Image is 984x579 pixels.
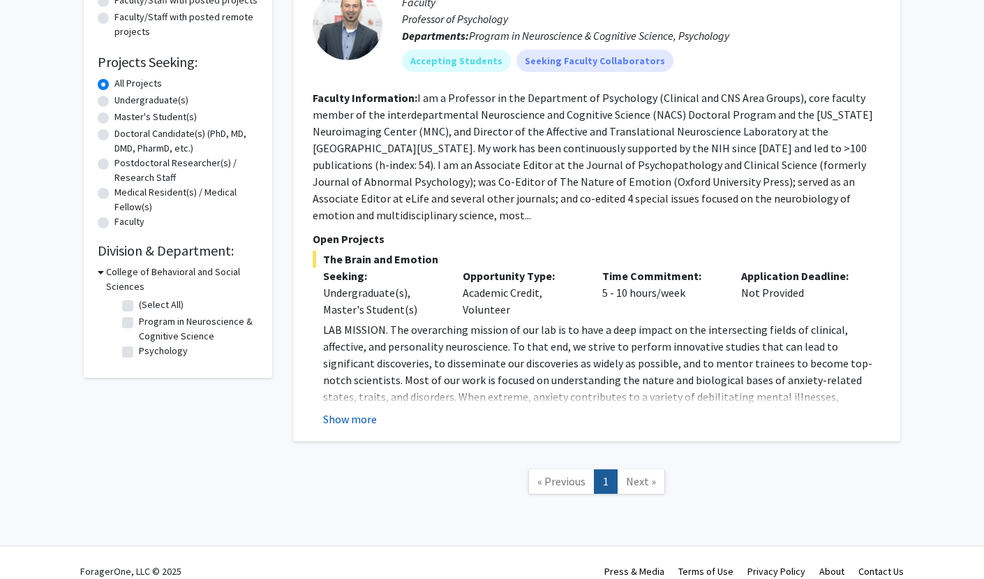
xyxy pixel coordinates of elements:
p: Open Projects [313,230,881,247]
label: Undergraduate(s) [114,93,188,108]
nav: Page navigation [293,455,900,512]
label: Psychology [139,344,188,358]
span: Next » [626,474,656,488]
button: Show more [323,411,377,427]
label: Master's Student(s) [114,110,197,124]
label: Faculty [114,214,144,229]
p: Time Commitment: [602,267,721,284]
p: Application Deadline: [741,267,860,284]
label: All Projects [114,76,162,91]
a: Previous Page [528,469,595,494]
a: About [819,565,844,578]
a: 1 [594,469,618,494]
div: Academic Credit, Volunteer [452,267,592,318]
p: Opportunity Type: [463,267,581,284]
label: (Select All) [139,298,184,312]
fg-read-more: I am a Professor in the Department of Psychology (Clinical and CNS Area Groups), core faculty mem... [313,91,873,222]
label: Postdoctoral Researcher(s) / Research Staff [114,156,258,185]
mat-chip: Seeking Faculty Collaborators [516,50,673,72]
a: Next Page [617,469,665,494]
a: Terms of Use [678,565,733,578]
a: Press & Media [604,565,664,578]
h2: Projects Seeking: [98,54,258,71]
label: Faculty/Staff with posted remote projects [114,10,258,39]
div: 5 - 10 hours/week [592,267,731,318]
span: Program in Neuroscience & Cognitive Science, Psychology [469,29,729,43]
span: « Previous [537,474,586,488]
a: Contact Us [858,565,904,578]
mat-chip: Accepting Students [402,50,511,72]
label: Medical Resident(s) / Medical Fellow(s) [114,185,258,214]
div: Not Provided [731,267,870,318]
b: Departments: [402,29,469,43]
p: Professor of Psychology [402,10,881,27]
label: Doctoral Candidate(s) (PhD, MD, DMD, PharmD, etc.) [114,126,258,156]
span: The Brain and Emotion [313,251,881,267]
label: Program in Neuroscience & Cognitive Science [139,314,255,344]
iframe: Chat [10,516,59,569]
p: Seeking: [323,267,442,284]
div: Undergraduate(s), Master's Student(s) [323,284,442,318]
a: Privacy Policy [747,565,805,578]
b: Faculty Information: [313,91,417,105]
h2: Division & Department: [98,242,258,259]
h3: College of Behavioral and Social Sciences [106,265,258,294]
